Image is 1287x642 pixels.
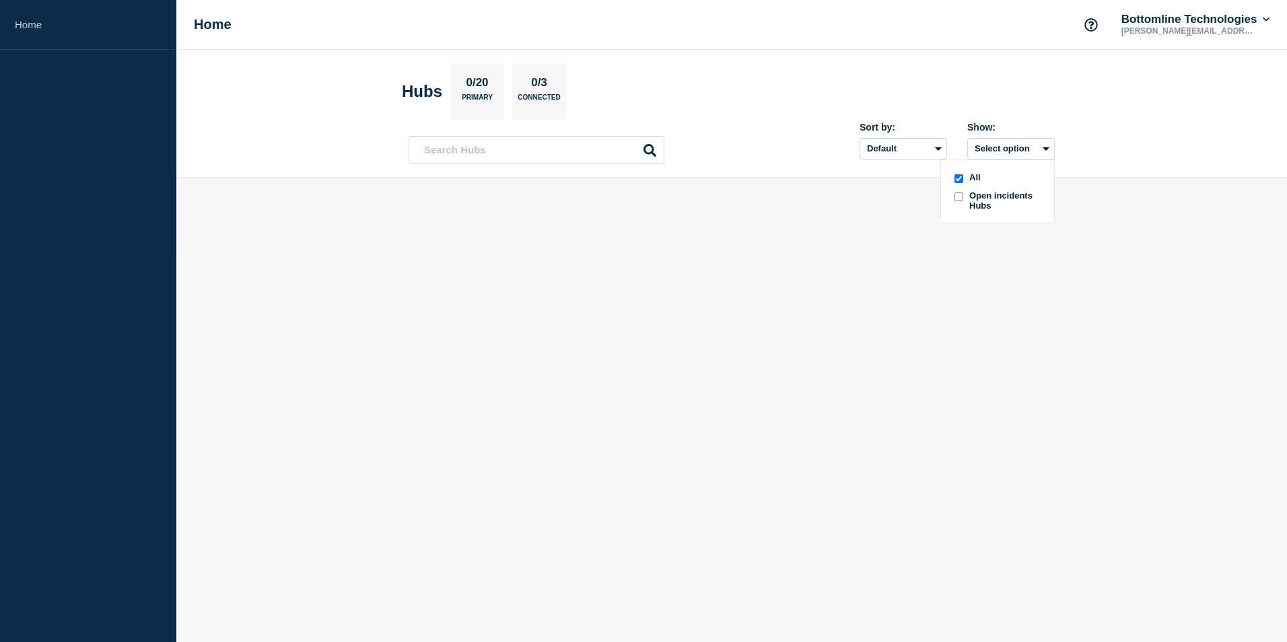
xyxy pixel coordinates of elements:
p: [PERSON_NAME][EMAIL_ADDRESS][PERSON_NAME][DOMAIN_NAME] [1119,26,1259,36]
button: Bottomline Technologies [1119,13,1272,26]
h2: Hubs [402,82,442,101]
h1: Home [194,17,232,32]
input: Search Hubs [409,136,664,164]
button: Select optionall checkboxAllopenIncidentsHubs checkboxOpen incidents Hubs [967,138,1055,159]
select: Sort by [860,138,947,159]
input: openIncidentsHubs checkbox [954,192,963,201]
button: Support [1077,11,1105,39]
input: all checkbox [954,174,963,183]
span: All [969,172,981,185]
span: Open incidents Hubs [969,190,1043,211]
p: Primary [462,94,493,108]
div: Sort by: [860,122,947,133]
p: 0/3 [526,76,553,94]
p: Connected [518,94,560,108]
p: 0/20 [461,76,493,94]
div: Show: [967,122,1055,133]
